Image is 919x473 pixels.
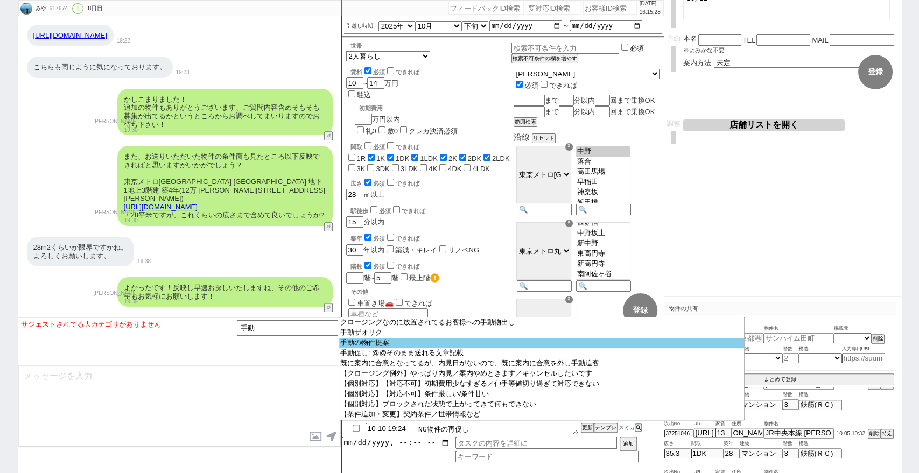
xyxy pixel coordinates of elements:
p: [PERSON_NAME] [94,289,138,298]
span: 階数 [783,345,799,354]
label: 駐込 [357,91,371,99]
div: ☓ [565,296,573,303]
label: できれば [385,69,419,75]
button: ↺ [324,303,333,312]
button: ↺ [324,131,333,140]
p: 19:22 [117,37,130,45]
div: サジェストされてる大カテゴリがありません [21,320,237,329]
span: 必須 [373,235,385,242]
div: 万円以内 [355,100,458,136]
button: テンプレ [594,423,618,433]
input: 検索不可条件を入力 [511,43,620,54]
option: 荻窪 [576,279,630,290]
option: 【条件追加・変更】契約条件／世帯情報など [339,410,744,420]
span: MAIL [812,36,828,44]
span: 階数 [783,391,799,399]
input: タスクの内容を詳細に [455,437,617,449]
span: URL [694,420,715,428]
div: ☓ [565,220,573,227]
a: [URL][DOMAIN_NAME] [124,203,198,211]
option: 【個別対応】ブロックされた状態で上がってきて何もできない [339,399,744,410]
div: 賃料 [350,66,419,76]
input: フィードバックID検索 [448,2,524,15]
option: 中野 [576,146,630,157]
span: 物件名 [764,324,834,333]
option: 【個別対応】【対応不可】初期費用少なすぎる／仲手等値切り過ぎて対応できない [339,379,744,389]
button: 登録 [858,55,893,89]
span: 間取 [691,440,724,448]
option: 西新宿 [576,218,630,228]
button: 範囲検索 [514,117,537,127]
span: 建物 [740,345,783,354]
p: 19:30 [94,216,138,225]
label: 礼0 [366,127,376,135]
span: 回まで乗換OK [610,96,655,104]
button: 特定 [881,429,894,439]
option: 飯田橋 [576,197,630,208]
option: 【個別対応】【対応不可】条件厳しい/条件甘い [339,389,744,399]
span: 沿線 [514,132,530,142]
button: 追加 [620,437,637,451]
span: 建物 [740,440,783,448]
span: TEL [743,36,756,44]
input: 🔍 [517,280,572,292]
label: 2K [448,154,457,163]
div: まで 分以内 [514,95,660,106]
p: 物件の共有 [664,302,896,315]
span: 広さ [664,440,691,448]
input: できれば [387,142,394,149]
input: 車種など [348,308,428,320]
div: 617674 [46,4,71,13]
label: 引越し時期： [346,22,378,30]
div: みや [34,4,46,13]
option: 神楽坂 [576,187,630,197]
input: お客様ID検索 [583,2,637,15]
option: 手動ザオリク [339,328,744,338]
p: 19:38 [137,257,151,266]
button: 削除 [868,429,881,439]
div: 階~ 階 [346,272,511,284]
label: できれば [538,81,577,89]
span: 住所 [732,420,764,428]
label: 2DK [468,154,481,163]
input: 🔍キーワード検索 [237,320,339,336]
label: 4K [429,165,437,173]
img: 0hLaaYtwEfE05MIDy8pEptMTxwECRvUUpcNUEILXhwH3YlGAYYYERfLnlyTHwmQldKZ0NZKH53THpAM2QoUnbveksQTXl1ElA... [20,3,32,15]
span: 本名 [683,34,697,46]
div: 間取 [350,140,511,151]
div: こちらも同じように気になっております。 [27,57,173,78]
option: 早稲田 [576,177,630,187]
option: 新中野 [576,238,630,249]
label: 3LDK [401,165,418,173]
input: 🔍 [517,204,572,215]
option: 東高円寺 [576,249,630,259]
input: 要対応ID検索 [527,2,580,15]
div: よかったです！反映し早速お探しいたしますね、その他のご希望もお気軽にお願いします！ [117,277,333,307]
div: 8日目 [88,4,103,13]
div: ! [72,3,83,14]
div: まで 分以内 [514,106,660,117]
div: 階数 [350,260,511,271]
label: できれば [391,208,425,214]
label: 3K [357,165,366,173]
label: 〜 [563,23,569,29]
label: 1K [376,154,385,163]
span: 建物 [740,391,783,399]
span: 掲載元 [834,324,848,333]
input: 車置き場🚗 [348,299,355,306]
div: 広さ [350,177,511,188]
input: 🔍 [576,204,631,215]
span: スミカ [618,425,635,430]
input: サンハイム田町 [764,333,834,343]
label: 3DK [376,165,389,173]
input: できれば [396,299,403,306]
span: 10-05 10:32 [834,430,868,436]
option: 【クロージング例外】やっぱり内見／案内やめときます／キャンセルしたいです [339,369,744,379]
span: 階数 [783,440,799,448]
span: 構造 [799,345,842,354]
input: できれば [387,67,394,74]
span: 必須 [373,180,385,187]
label: できれば [385,144,419,150]
label: 築浅・キレイ [395,246,437,254]
label: 1DK [396,154,409,163]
